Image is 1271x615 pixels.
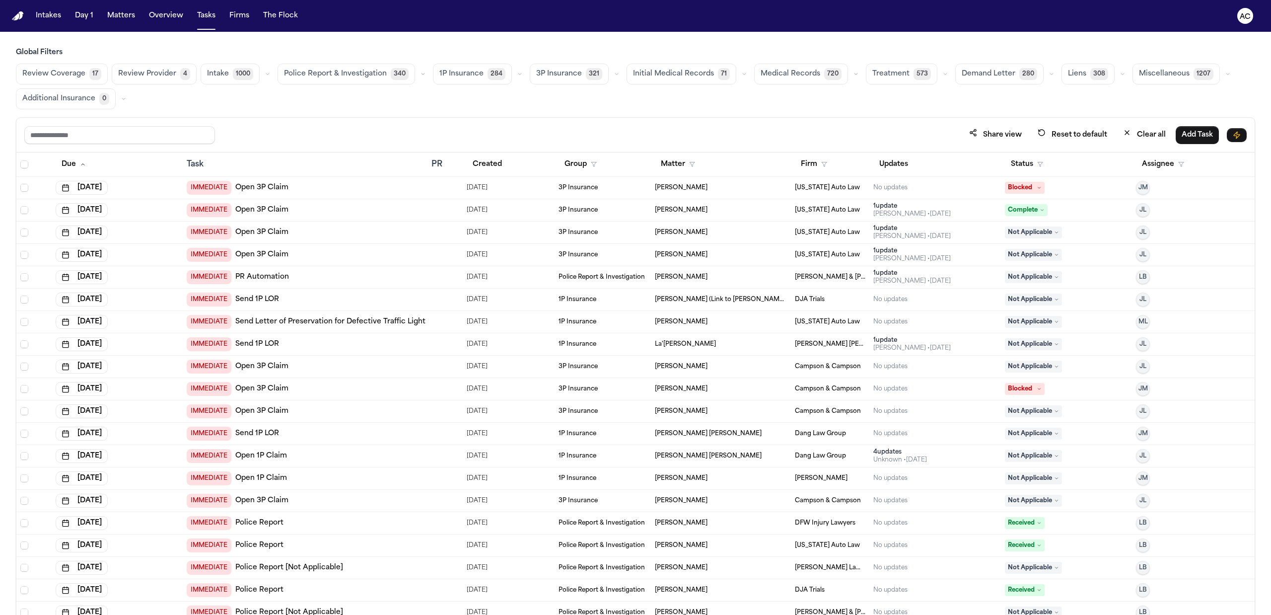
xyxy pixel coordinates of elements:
span: Miscellaneous [1139,69,1190,79]
button: Overview [145,7,187,25]
button: Review Provider4 [112,64,197,84]
span: Additional Insurance [22,94,95,104]
button: Miscellaneous1207 [1132,64,1220,84]
button: Share view [963,126,1028,144]
button: Immediate Task [1227,128,1247,142]
span: Liens [1068,69,1086,79]
span: Review Coverage [22,69,85,79]
button: Intakes [32,7,65,25]
span: 0 [99,93,109,105]
button: Reset to default [1032,126,1113,144]
span: 17 [89,68,101,80]
span: 1207 [1194,68,1213,80]
button: Treatment573 [866,64,937,84]
span: 321 [586,68,602,80]
span: 720 [824,68,842,80]
button: Demand Letter280 [955,64,1044,84]
button: Intake1000 [201,64,260,84]
button: Police Report & Investigation340 [278,64,415,84]
span: Review Provider [118,69,176,79]
button: 3P Insurance321 [530,64,609,84]
button: Tasks [193,7,219,25]
span: Treatment [872,69,910,79]
h3: Global Filters [16,48,1255,58]
button: Initial Medical Records71 [627,64,736,84]
span: 1000 [233,68,253,80]
button: Review Coverage17 [16,64,108,84]
img: Finch Logo [12,11,24,21]
span: 284 [488,68,505,80]
button: Medical Records720 [754,64,848,84]
button: Clear all [1117,126,1172,144]
span: Demand Letter [962,69,1015,79]
button: Additional Insurance0 [16,88,116,109]
span: Police Report & Investigation [284,69,387,79]
span: 280 [1019,68,1037,80]
span: Initial Medical Records [633,69,714,79]
span: 573 [914,68,931,80]
button: Liens308 [1061,64,1115,84]
span: 4 [180,68,190,80]
span: Intake [207,69,229,79]
button: Matters [103,7,139,25]
span: 340 [391,68,409,80]
button: The Flock [259,7,302,25]
button: Day 1 [71,7,97,25]
button: 1P Insurance284 [433,64,512,84]
span: 1P Insurance [439,69,484,79]
span: 308 [1090,68,1108,80]
span: Medical Records [761,69,820,79]
button: Add Task [1176,126,1219,144]
a: Home [12,11,24,21]
button: Firms [225,7,253,25]
span: 71 [718,68,730,80]
span: 3P Insurance [536,69,582,79]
